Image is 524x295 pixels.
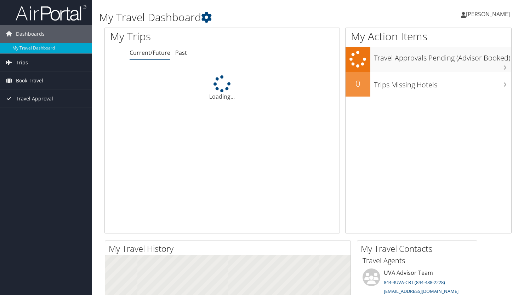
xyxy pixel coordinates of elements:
h2: 0 [346,77,370,89]
div: Loading... [105,75,340,101]
h3: Trips Missing Hotels [374,76,511,90]
h3: Travel Approvals Pending (Advisor Booked) [374,50,511,63]
span: Dashboards [16,25,45,43]
span: Trips [16,54,28,71]
a: Past [175,49,187,57]
h1: My Trips [110,29,237,44]
h1: My Action Items [346,29,511,44]
h2: My Travel History [109,243,351,255]
img: airportal-logo.png [16,5,86,21]
h2: My Travel Contacts [361,243,477,255]
span: [PERSON_NAME] [466,10,510,18]
h3: Travel Agents [363,256,472,266]
h1: My Travel Dashboard [99,10,378,25]
span: Travel Approval [16,90,53,108]
a: [EMAIL_ADDRESS][DOMAIN_NAME] [384,288,458,294]
a: Current/Future [130,49,170,57]
a: 844-4UVA-CBT (844-488-2228) [384,279,445,285]
a: [PERSON_NAME] [461,4,517,25]
a: 0Trips Missing Hotels [346,72,511,97]
span: Book Travel [16,72,43,89]
a: Travel Approvals Pending (Advisor Booked) [346,47,511,72]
